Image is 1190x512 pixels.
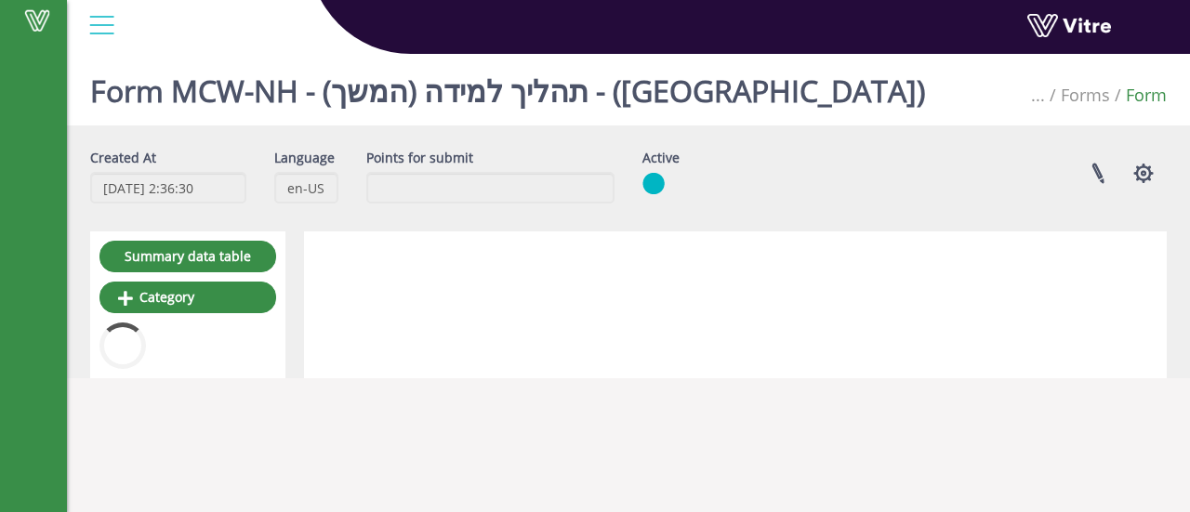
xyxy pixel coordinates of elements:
label: Language [274,149,335,167]
h1: Form MCW-NH - תהליך למידה (המשך) - ([GEOGRAPHIC_DATA]) [90,46,925,125]
span: ... [1031,84,1045,106]
li: Form [1110,84,1167,108]
label: Created At [90,149,156,167]
a: Forms [1061,84,1110,106]
a: Category [99,282,276,313]
img: yes [642,172,665,195]
label: Points for submit [366,149,473,167]
a: Summary data table [99,241,276,272]
label: Active [642,149,680,167]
